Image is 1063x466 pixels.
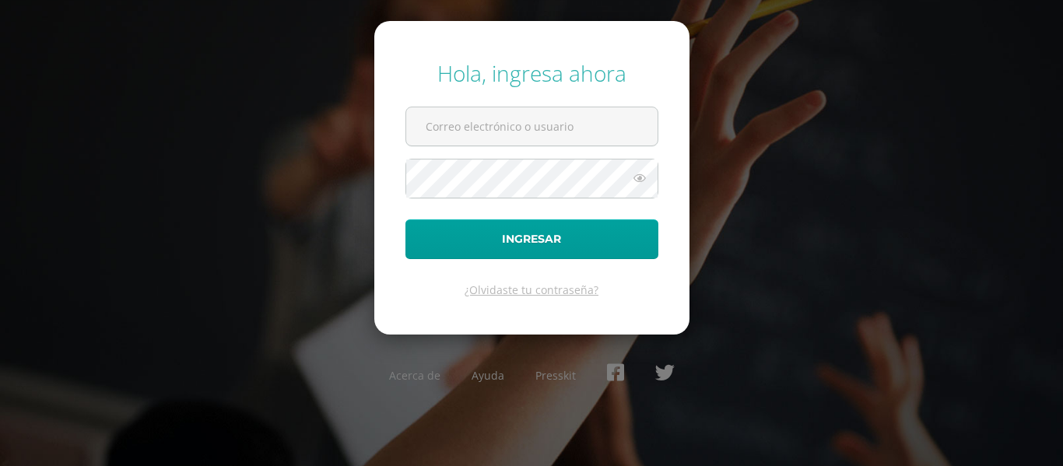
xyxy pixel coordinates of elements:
[405,219,658,259] button: Ingresar
[406,107,658,145] input: Correo electrónico o usuario
[465,282,598,297] a: ¿Olvidaste tu contraseña?
[535,368,576,383] a: Presskit
[389,368,440,383] a: Acerca de
[472,368,504,383] a: Ayuda
[405,58,658,88] div: Hola, ingresa ahora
